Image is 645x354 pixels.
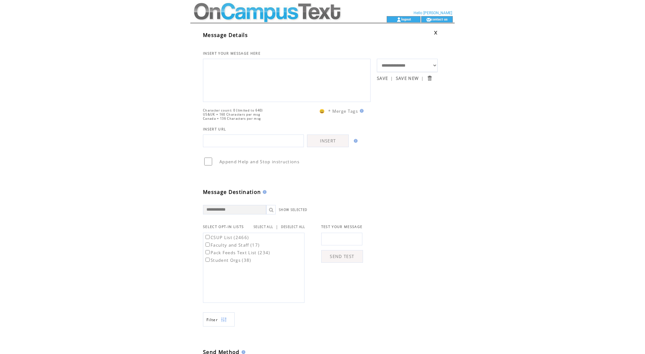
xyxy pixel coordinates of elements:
a: SELECT ALL [254,225,273,229]
label: Pack Feeds Text List (234) [204,250,270,255]
input: CSUP List (2466) [206,235,210,239]
span: Append Help and Stop instructions [219,159,299,165]
img: account_icon.gif [396,17,401,22]
span: Message Details [203,32,248,39]
label: Faculty and Staff (17) [204,242,260,248]
a: SAVE NEW [396,75,419,81]
span: INSERT URL [203,127,226,131]
input: Submit [427,75,433,81]
span: Hello [PERSON_NAME] [414,11,452,15]
span: US&UK = 160 Characters per msg [203,112,260,117]
span: Show filters [206,317,218,322]
label: Student Orgs (38) [204,257,251,263]
img: help.gif [261,190,267,194]
a: SEND TEST [321,250,363,263]
a: Filter [203,312,235,327]
a: DESELECT ALL [281,225,305,229]
img: help.gif [352,139,358,143]
a: SAVE [377,75,388,81]
span: Character count: 0 (limited to 640) [203,108,263,112]
span: | [421,75,424,81]
label: CSUP List (2466) [204,235,249,240]
input: Pack Feeds Text List (234) [206,250,210,254]
img: help.gif [358,109,364,113]
span: | [276,224,278,230]
span: TEST YOUR MESSAGE [321,225,363,229]
a: SHOW SELECTED [279,208,307,212]
span: | [390,75,393,81]
a: logout [401,17,411,21]
img: contact_us_icon.gif [426,17,431,22]
a: contact us [431,17,448,21]
img: filters.png [221,313,227,327]
span: Canada = 136 Characters per msg [203,117,261,121]
input: Student Orgs (38) [206,258,210,262]
span: SELECT OPT-IN LISTS [203,225,244,229]
span: Message Destination [203,189,261,195]
img: help.gif [240,350,245,354]
span: 😀 [319,108,325,114]
span: INSERT YOUR MESSAGE HERE [203,51,261,56]
input: Faculty and Staff (17) [206,243,210,247]
span: * Merge Tags [328,108,358,114]
a: INSERT [307,135,349,147]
